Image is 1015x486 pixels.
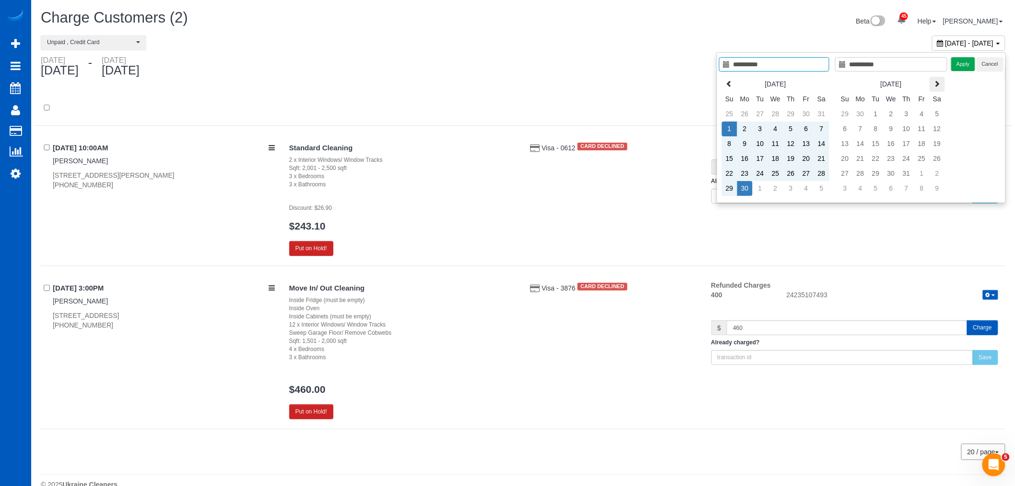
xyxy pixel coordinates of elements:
[853,166,868,181] td: 28
[884,166,899,181] td: 30
[899,181,914,196] td: 7
[289,241,333,256] button: Put on Hold!
[814,151,829,166] td: 21
[737,151,753,166] td: 16
[783,136,799,151] td: 12
[542,144,577,152] a: Visa - 0612
[799,121,814,136] td: 6
[737,77,814,92] th: [DATE]
[768,166,783,181] td: 25
[951,57,975,71] button: Apply
[884,107,899,121] td: 2
[961,444,1005,460] button: 20 / page
[779,290,1005,302] div: 24235107493
[289,337,516,345] div: Sqft: 1,501 - 2,000 sqft
[783,166,799,181] td: 26
[899,166,914,181] td: 31
[962,444,1005,460] nav: Pagination navigation
[884,136,899,151] td: 16
[289,205,332,211] small: Discount: $26.90
[1002,453,1010,461] span: 5
[814,181,829,196] td: 5
[41,9,188,26] span: Charge Customers (2)
[853,121,868,136] td: 7
[856,17,886,25] a: Beta
[945,39,994,47] span: [DATE] - [DATE]
[737,107,753,121] td: 26
[853,77,930,92] th: [DATE]
[868,136,884,151] td: 15
[884,151,899,166] td: 23
[92,56,140,77] div: [DATE]
[53,157,108,165] a: [PERSON_NAME]
[41,35,146,50] button: Unpaid , Credit Card
[737,136,753,151] td: 9
[53,297,108,305] a: [PERSON_NAME]
[838,166,853,181] td: 27
[783,181,799,196] td: 3
[914,151,930,166] td: 25
[722,92,737,107] th: Su
[868,151,884,166] td: 22
[868,121,884,136] td: 8
[578,283,627,291] div: CARD DECLINED
[289,181,516,189] div: 3 x Bathrooms
[53,170,275,190] div: [STREET_ADDRESS][PERSON_NAME] [PHONE_NUMBER]
[914,107,930,121] td: 4
[884,181,899,196] td: 6
[977,57,1003,71] button: Cancel
[753,166,768,181] td: 24
[930,121,945,136] td: 12
[899,151,914,166] td: 24
[838,181,853,196] td: 3
[814,92,829,107] th: Sa
[289,329,516,337] div: Sweep Garage Floor/ Remove Cobwebs
[868,92,884,107] th: Tu
[799,181,814,196] td: 4
[6,10,25,23] img: Automaid Logo
[930,151,945,166] td: 26
[930,166,945,181] td: 2
[967,320,998,335] button: Charge
[799,107,814,121] td: 30
[853,181,868,196] td: 4
[53,144,275,152] h4: [DATE] 10:00AM
[289,353,516,362] div: 3 x Bathrooms
[542,284,577,292] span: Visa - 3876
[943,17,1003,25] a: [PERSON_NAME]
[711,281,771,289] strong: Refunded Charges
[838,107,853,121] td: 29
[737,92,753,107] th: Mo
[884,92,899,107] th: We
[930,181,945,196] td: 9
[289,156,516,164] div: 2 x Interior Windows/ Window Tracks
[918,17,936,25] a: Help
[899,121,914,136] td: 10
[53,311,275,330] div: [STREET_ADDRESS] [PHONE_NUMBER]
[783,92,799,107] th: Th
[289,304,516,313] div: Inside Oven
[930,92,945,107] th: Sa
[737,121,753,136] td: 2
[814,107,829,121] td: 31
[753,151,768,166] td: 17
[930,107,945,121] td: 5
[722,166,737,181] td: 22
[914,136,930,151] td: 18
[289,296,516,304] div: Inside Fridge (must be empty)
[799,136,814,151] td: 13
[982,453,1005,476] iframe: Intercom live chat
[711,159,727,174] span: $
[102,56,140,64] div: [DATE]
[53,284,275,292] h4: [DATE] 3:00PM
[814,166,829,181] td: 28
[914,181,930,196] td: 8
[289,345,516,353] div: 4 x Bedrooms
[799,92,814,107] th: Fr
[737,166,753,181] td: 23
[884,121,899,136] td: 9
[722,151,737,166] td: 15
[289,384,326,395] a: $460.00
[289,144,516,152] h4: Standard Cleaning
